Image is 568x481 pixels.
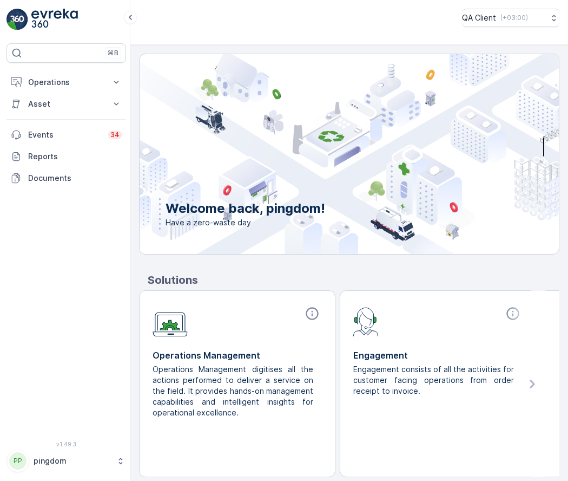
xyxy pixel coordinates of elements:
a: Documents [6,167,126,189]
span: v 1.49.3 [6,441,126,447]
button: Asset [6,93,126,115]
p: ⌘B [108,49,118,57]
a: Events34 [6,124,126,146]
p: Documents [28,173,122,184]
p: Engagement consists of all the activities for customer facing operations from order receipt to in... [353,364,514,396]
p: Operations Management digitises all the actions performed to deliver a service on the field. It p... [153,364,313,418]
p: Asset [28,99,104,109]
p: ( +03:00 ) [500,14,528,22]
button: PPpingdom [6,450,126,472]
span: Have a zero-waste day [166,217,325,228]
p: 34 [110,131,120,139]
p: Operations Management [153,349,322,362]
p: Engagement [353,349,523,362]
p: pingdom [34,456,111,466]
p: Welcome back, pingdom! [166,200,325,217]
p: Operations [28,77,104,88]
img: city illustration [91,54,559,254]
img: logo_light-DOdMpM7g.png [31,9,78,30]
p: Events [28,129,102,140]
p: Solutions [148,272,559,288]
div: PP [9,452,27,470]
img: module-icon [153,306,188,337]
button: Operations [6,71,126,93]
p: QA Client [462,12,496,23]
p: Reports [28,151,122,162]
img: module-icon [353,306,379,336]
button: QA Client(+03:00) [462,9,559,27]
a: Reports [6,146,126,167]
img: logo [6,9,28,30]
